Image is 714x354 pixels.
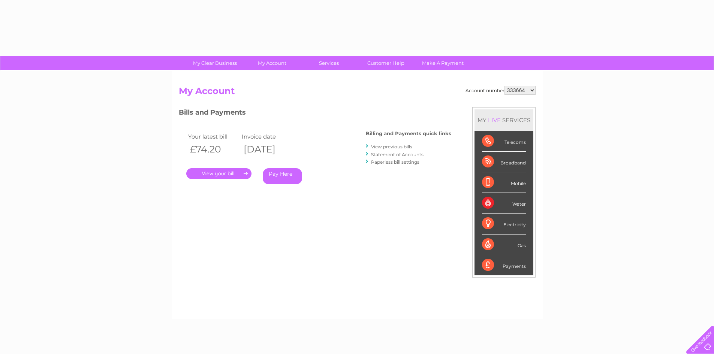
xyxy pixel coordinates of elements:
a: My Account [241,56,303,70]
div: MY SERVICES [475,109,533,131]
div: Electricity [482,214,526,234]
a: Services [298,56,360,70]
a: My Clear Business [184,56,246,70]
a: View previous bills [371,144,412,149]
a: Paperless bill settings [371,159,419,165]
div: Telecoms [482,131,526,152]
div: Mobile [482,172,526,193]
div: LIVE [486,117,502,124]
a: Customer Help [355,56,417,70]
th: [DATE] [240,142,294,157]
td: Your latest bill [186,131,240,142]
h3: Bills and Payments [179,107,451,120]
th: £74.20 [186,142,240,157]
h2: My Account [179,86,536,100]
div: Water [482,193,526,214]
a: Make A Payment [412,56,474,70]
a: Pay Here [263,168,302,184]
a: . [186,168,251,179]
div: Account number [466,86,536,95]
td: Invoice date [240,131,294,142]
div: Payments [482,255,526,275]
h4: Billing and Payments quick links [366,131,451,136]
div: Gas [482,235,526,255]
a: Statement of Accounts [371,152,424,157]
div: Broadband [482,152,526,172]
